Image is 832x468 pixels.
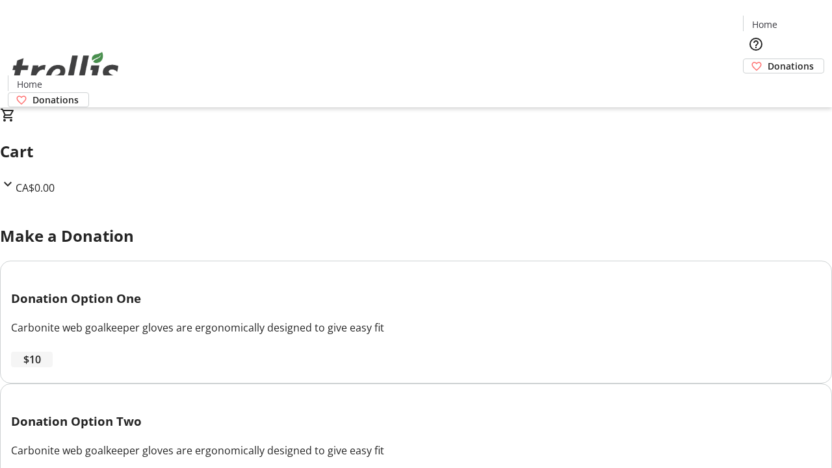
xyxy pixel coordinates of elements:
a: Donations [743,58,824,73]
a: Home [744,18,785,31]
a: Home [8,77,50,91]
div: Carbonite web goalkeeper gloves are ergonomically designed to give easy fit [11,320,821,335]
button: Cart [743,73,769,99]
span: CA$0.00 [16,181,55,195]
a: Donations [8,92,89,107]
h3: Donation Option Two [11,412,821,430]
div: Carbonite web goalkeeper gloves are ergonomically designed to give easy fit [11,443,821,458]
span: Home [752,18,777,31]
span: Home [17,77,42,91]
button: $10 [11,352,53,367]
img: Orient E2E Organization FzGrlmkBDC's Logo [8,38,123,103]
span: Donations [768,59,814,73]
h3: Donation Option One [11,289,821,307]
span: $10 [23,352,41,367]
button: Help [743,31,769,57]
span: Donations [32,93,79,107]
